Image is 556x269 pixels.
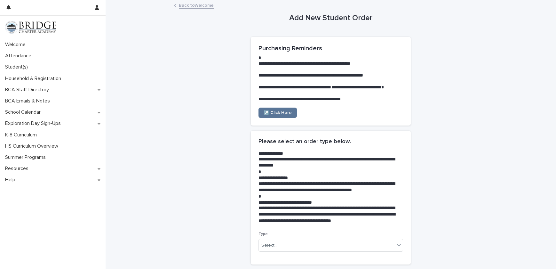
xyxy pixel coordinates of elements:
a: ↗️ Click Here [258,108,297,118]
p: BCA Emails & Notes [3,98,55,104]
a: Back toWelcome [179,1,214,9]
p: Household & Registration [3,76,66,82]
p: Welcome [3,42,31,48]
span: ↗️ Click Here [264,110,292,115]
p: HS Curriculum Overview [3,143,63,149]
p: Resources [3,166,34,172]
h2: Please select an order type below. [258,138,351,145]
h2: Purchasing Reminders [258,45,403,52]
div: Select... [261,242,277,249]
p: K-8 Curriculum [3,132,42,138]
p: Exploration Day Sign-Ups [3,120,66,126]
h1: Add New Student Order [251,13,411,23]
p: BCA Staff Directory [3,87,54,93]
p: Summer Programs [3,154,51,160]
span: Type [258,232,268,236]
p: Help [3,177,20,183]
p: School Calendar [3,109,46,115]
p: Attendance [3,53,36,59]
img: V1C1m3IdTEidaUdm9Hs0 [5,21,56,34]
p: Student(s) [3,64,33,70]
